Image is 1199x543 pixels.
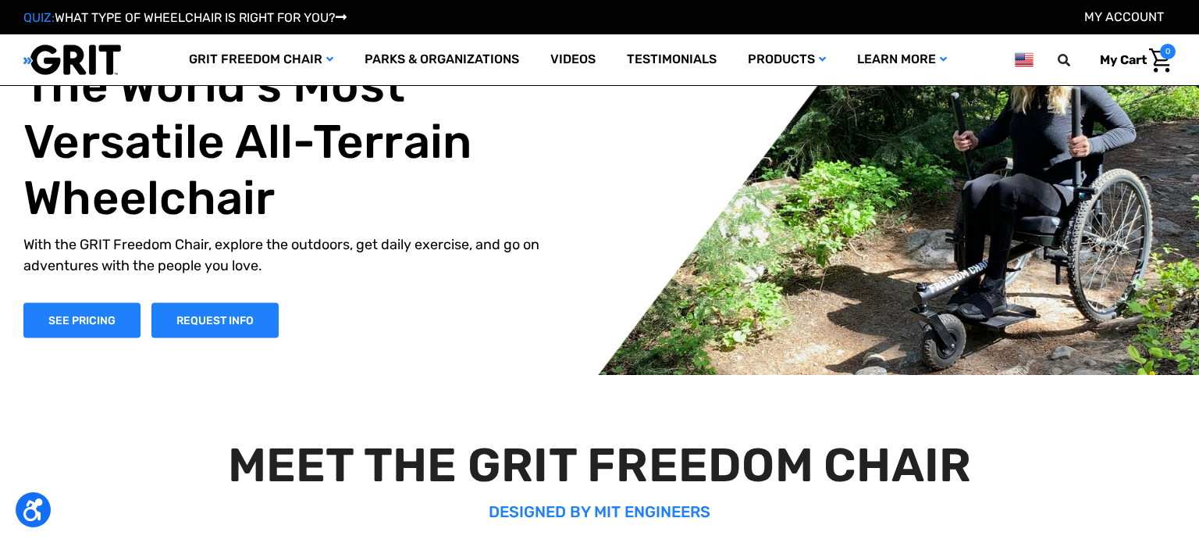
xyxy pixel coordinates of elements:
a: Cart with 0 items [1088,44,1176,77]
a: QUIZ:WHAT TYPE OF WHEELCHAIR IS RIGHT FOR YOU? [23,10,347,25]
a: Products [732,34,841,85]
h1: The World's Most Versatile All-Terrain Wheelchair [23,57,575,226]
span: My Cart [1100,52,1147,67]
a: Slide number 1, Request Information [151,302,279,338]
a: Account [1084,9,1164,24]
img: GRIT All-Terrain Wheelchair and Mobility Equipment [23,44,121,76]
a: Parks & Organizations [349,34,535,85]
p: With the GRIT Freedom Chair, explore the outdoors, get daily exercise, and go on adventures with ... [23,234,575,276]
a: Testimonials [611,34,732,85]
p: DESIGNED BY MIT ENGINEERS [30,500,1169,523]
a: GRIT Freedom Chair [173,34,349,85]
a: Videos [535,34,611,85]
span: 0 [1160,44,1176,59]
a: Shop Now [23,302,141,338]
h2: MEET THE GRIT FREEDOM CHAIR [30,438,1169,494]
img: Cart [1149,48,1172,73]
span: QUIZ: [23,10,55,25]
img: us.png [1015,50,1034,70]
a: Learn More [841,34,962,85]
input: Search [1065,44,1088,77]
